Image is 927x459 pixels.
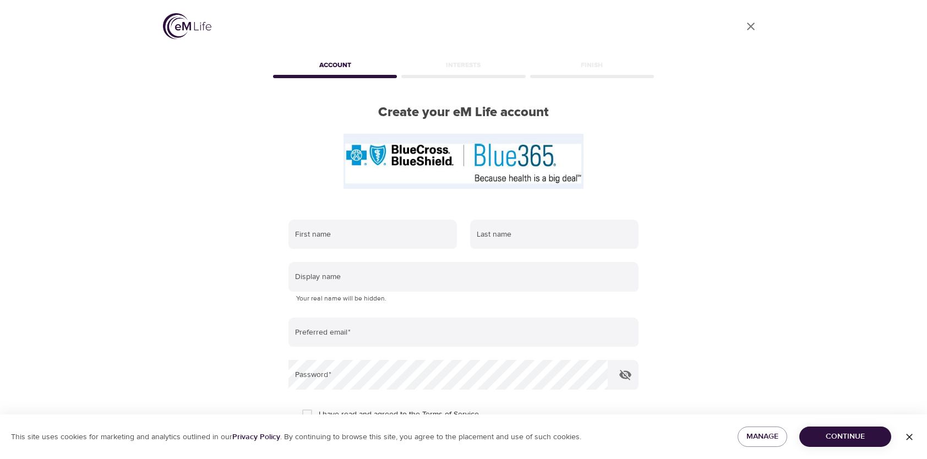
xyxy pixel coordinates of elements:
p: Your real name will be hidden. [296,293,631,304]
img: logo [163,13,211,39]
span: Continue [808,430,882,444]
span: I have read and agreed to the [319,409,479,420]
button: Manage [738,427,787,447]
h2: Create your eM Life account [271,105,656,121]
a: Privacy Policy [232,432,280,442]
button: Continue [799,427,891,447]
img: Blue365%20logo.JPG [343,134,584,189]
a: Terms of Service [422,409,479,420]
span: Manage [746,430,778,444]
a: close [738,13,764,40]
